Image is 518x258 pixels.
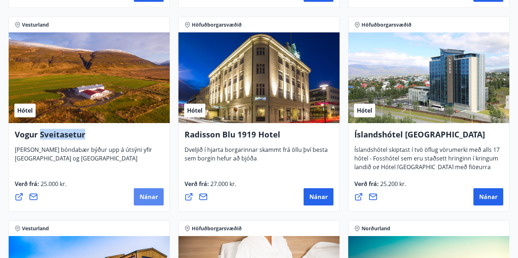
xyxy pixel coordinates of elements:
[22,225,49,232] span: Vesturland
[362,21,412,28] span: Höfuðborgarsvæðið
[15,146,152,168] span: [PERSON_NAME] bóndabær býður upp á útsýni yfir [GEOGRAPHIC_DATA] og [GEOGRAPHIC_DATA]
[304,188,333,205] button: Nánar
[134,188,164,205] button: Nánar
[473,188,503,205] button: Nánar
[379,180,406,188] span: 25.200 kr.
[309,193,328,201] span: Nánar
[187,107,203,114] span: Hótel
[140,193,158,201] span: Nánar
[354,146,500,185] span: Íslandshótel skiptast í tvö öflug vörumerki með alls 17 hótel - Fosshótel sem eru staðsett hringi...
[354,129,503,145] h4: Íslandshótel [GEOGRAPHIC_DATA]
[192,21,242,28] span: Höfuðborgarsvæðið
[22,21,49,28] span: Vesturland
[17,107,33,114] span: Hótel
[354,180,406,194] span: Verð frá :
[209,180,236,188] span: 27.000 kr.
[15,180,67,194] span: Verð frá :
[185,180,236,194] span: Verð frá :
[192,225,242,232] span: Höfuðborgarsvæðið
[185,146,328,168] span: Dveljið í hjarta borgarinnar skammt frá öllu því besta sem borgin hefur að bjóða
[479,193,497,201] span: Nánar
[357,107,372,114] span: Hótel
[362,225,390,232] span: Norðurland
[15,129,164,145] h4: Vogur Sveitasetur
[39,180,67,188] span: 25.000 kr.
[185,129,333,145] h4: Radisson Blu 1919 Hotel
